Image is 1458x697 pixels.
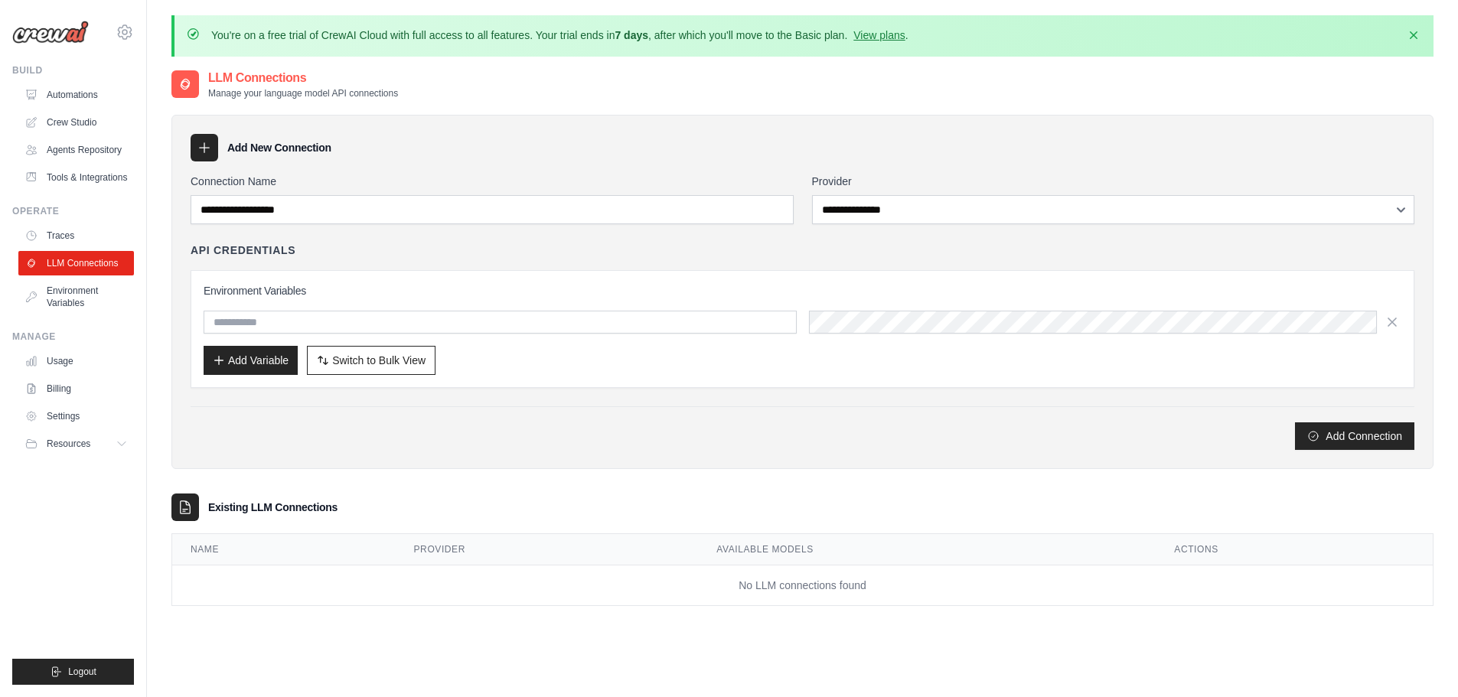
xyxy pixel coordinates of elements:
p: Manage your language model API connections [208,87,398,99]
h3: Existing LLM Connections [208,500,338,515]
span: Logout [68,666,96,678]
label: Connection Name [191,174,794,189]
a: Crew Studio [18,110,134,135]
a: Traces [18,223,134,248]
th: Name [172,534,396,565]
h3: Add New Connection [227,140,331,155]
div: Operate [12,205,134,217]
a: Settings [18,404,134,428]
a: Billing [18,376,134,401]
img: Logo [12,21,89,44]
button: Switch to Bulk View [307,346,435,375]
a: Tools & Integrations [18,165,134,190]
h4: API Credentials [191,243,295,258]
label: Provider [812,174,1415,189]
a: View plans [853,29,905,41]
a: LLM Connections [18,251,134,275]
button: Add Variable [204,346,298,375]
a: Agents Repository [18,138,134,162]
h2: LLM Connections [208,69,398,87]
a: Automations [18,83,134,107]
p: You're on a free trial of CrewAI Cloud with full access to all features. Your trial ends in , aft... [211,28,908,43]
th: Actions [1156,534,1433,565]
button: Resources [18,432,134,456]
strong: 7 days [615,29,648,41]
a: Environment Variables [18,278,134,315]
th: Available Models [698,534,1156,565]
span: Resources [47,438,90,450]
th: Provider [396,534,699,565]
div: Manage [12,331,134,343]
td: No LLM connections found [172,565,1433,606]
h3: Environment Variables [204,283,1401,298]
a: Usage [18,349,134,373]
span: Switch to Bulk View [332,353,426,368]
button: Add Connection [1295,422,1414,450]
button: Logout [12,659,134,685]
div: Build [12,64,134,77]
